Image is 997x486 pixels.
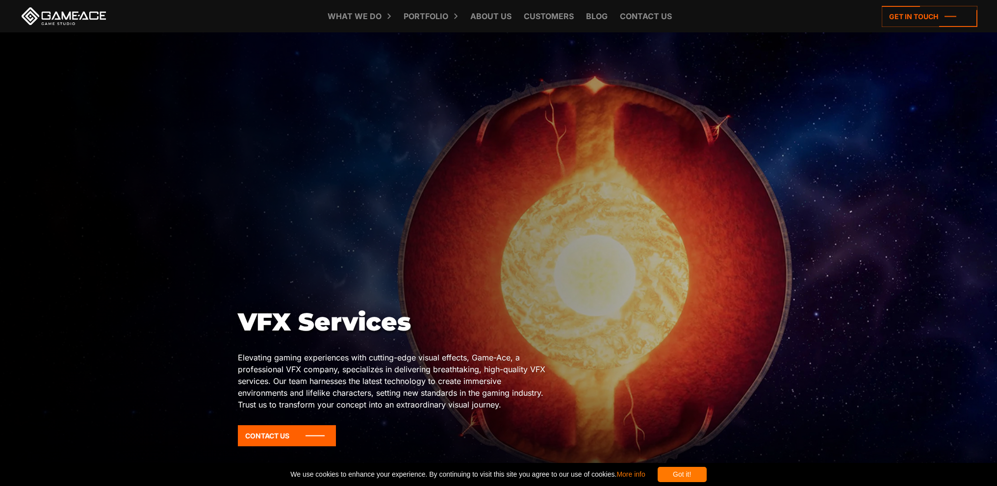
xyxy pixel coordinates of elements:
a: More info [616,470,645,478]
p: Elevating gaming experiences with cutting-edge visual effects, Game-Ace, a professional VFX compa... [238,352,551,410]
h1: VFX Services [238,307,551,337]
a: Contact Us [238,425,336,446]
a: Get in touch [882,6,977,27]
div: Got it! [658,467,707,482]
span: We use cookies to enhance your experience. By continuing to visit this site you agree to our use ... [290,467,645,482]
